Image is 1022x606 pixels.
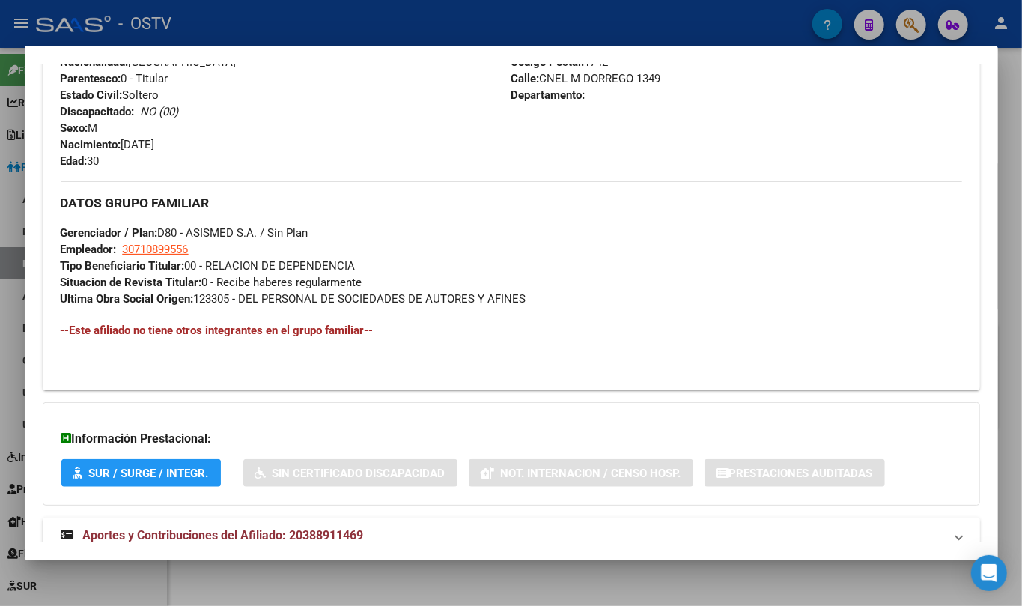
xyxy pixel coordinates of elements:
[61,259,356,273] span: 00 - RELACION DE DEPENDENCIA
[61,138,155,151] span: [DATE]
[511,88,585,102] strong: Departamento:
[243,459,457,487] button: Sin Certificado Discapacidad
[61,430,961,448] h3: Información Prestacional:
[61,55,237,69] span: [GEOGRAPHIC_DATA]
[61,276,202,289] strong: Situacion de Revista Titular:
[24,24,36,36] img: logo_orange.svg
[141,105,179,118] i: NO (00)
[61,259,185,273] strong: Tipo Beneficiario Titular:
[43,518,980,554] mat-expansion-panel-header: Aportes y Contribuciones del Afiliado: 20388911469
[62,87,74,99] img: tab_domain_overview_orange.svg
[705,459,885,487] button: Prestaciones Auditadas
[61,88,159,102] span: Soltero
[511,72,540,85] strong: Calle:
[61,72,168,85] span: 0 - Titular
[61,121,98,135] span: M
[61,322,962,339] h4: --Este afiliado no tiene otros integrantes en el grupo familiar--
[61,243,117,256] strong: Empleador:
[501,467,681,480] span: Not. Internacion / Censo Hosp.
[469,459,693,487] button: Not. Internacion / Censo Hosp.
[61,72,121,85] strong: Parentesco:
[79,88,115,98] div: Dominio
[159,87,171,99] img: tab_keywords_by_traffic_grey.svg
[511,55,609,69] span: 1742
[61,226,158,240] strong: Gerenciador / Plan:
[61,292,526,306] span: 123305 - DEL PERSONAL DE SOCIEDADES DE AUTORES Y AFINES
[39,39,168,51] div: Dominio: [DOMAIN_NAME]
[729,467,873,480] span: Prestaciones Auditadas
[61,292,194,306] strong: Ultima Obra Social Origen:
[83,528,364,542] span: Aportes y Contribuciones del Afiliado: 20388911469
[273,467,445,480] span: Sin Certificado Discapacidad
[89,467,209,480] span: SUR / SURGE / INTEGR.
[61,154,100,168] span: 30
[61,154,88,168] strong: Edad:
[61,459,221,487] button: SUR / SURGE / INTEGR.
[61,138,121,151] strong: Nacimiento:
[61,276,362,289] span: 0 - Recibe haberes regularmente
[42,24,73,36] div: v 4.0.25
[511,55,585,69] strong: Código Postal:
[123,243,189,256] span: 30710899556
[511,72,661,85] span: CNEL M DORREGO 1349
[61,88,123,102] strong: Estado Civil:
[24,39,36,51] img: website_grey.svg
[971,555,1007,591] div: Open Intercom Messenger
[61,195,962,211] h3: DATOS GRUPO FAMILIAR
[61,121,88,135] strong: Sexo:
[176,88,238,98] div: Palabras clave
[61,226,308,240] span: D80 - ASISMED S.A. / Sin Plan
[61,105,135,118] strong: Discapacitado:
[61,55,129,69] strong: Nacionalidad:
